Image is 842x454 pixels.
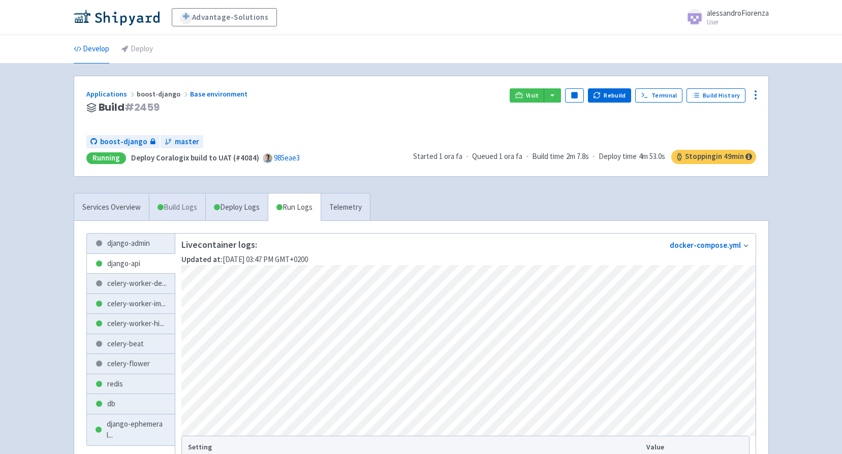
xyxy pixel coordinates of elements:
[639,151,665,163] span: 4m 53.0s
[181,254,223,264] strong: Updated at:
[707,19,769,25] small: User
[107,298,166,310] span: celery-worker-im ...
[87,414,175,445] a: django-ephemeral...
[635,88,682,103] a: Terminal
[99,102,160,113] span: Build
[131,153,259,163] strong: Deploy Coralogix build to UAT (#4084)
[175,136,199,148] span: master
[181,240,308,250] p: Live container logs:
[107,318,164,330] span: celery-worker-hi ...
[74,9,160,25] img: Shipyard logo
[74,193,149,221] a: Services Overview
[499,151,522,161] time: 1 ora fa
[87,234,175,253] a: django-admin
[205,193,268,221] a: Deploy Logs
[321,193,370,221] a: Telemetry
[87,254,175,274] a: django-api
[100,136,147,148] span: boost-django
[86,89,137,99] a: Applications
[510,88,544,103] a: Visit
[707,8,769,18] span: alessandroFiorenza
[190,89,249,99] a: Base environment
[107,278,167,289] span: celery-worker-de ...
[121,35,153,63] a: Deploy
[532,151,564,163] span: Build time
[671,150,756,164] span: Stopping in 49 min
[124,100,160,114] span: # 2459
[268,193,321,221] a: Run Logs
[87,294,175,314] a: celery-worker-im...
[472,151,522,161] span: Queued
[566,151,589,163] span: 2m 7.8s
[87,394,175,414] a: db
[74,35,109,63] a: Develop
[670,240,741,250] a: docker-compose.yml
[86,135,160,149] a: boost-django
[87,314,175,334] a: celery-worker-hi...
[439,151,462,161] time: 1 ora fa
[274,153,300,163] a: 985eae3
[149,193,205,221] a: Build Logs
[161,135,203,149] a: master
[413,150,756,164] div: · · ·
[588,88,632,103] button: Rebuild
[87,334,175,354] a: celery-beat
[87,374,175,394] a: redis
[172,8,277,26] a: Advantage-Solutions
[87,354,175,374] a: celery-flower
[680,9,769,25] a: alessandroFiorenza User
[599,151,637,163] span: Deploy time
[86,152,126,164] div: Running
[137,89,190,99] span: boost-django
[526,91,539,100] span: Visit
[413,151,462,161] span: Started
[565,88,583,103] button: Pause
[87,274,175,294] a: celery-worker-de...
[107,418,167,441] span: django-ephemeral ...
[181,254,308,264] span: [DATE] 03:47 PM GMT+0200
[687,88,745,103] a: Build History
